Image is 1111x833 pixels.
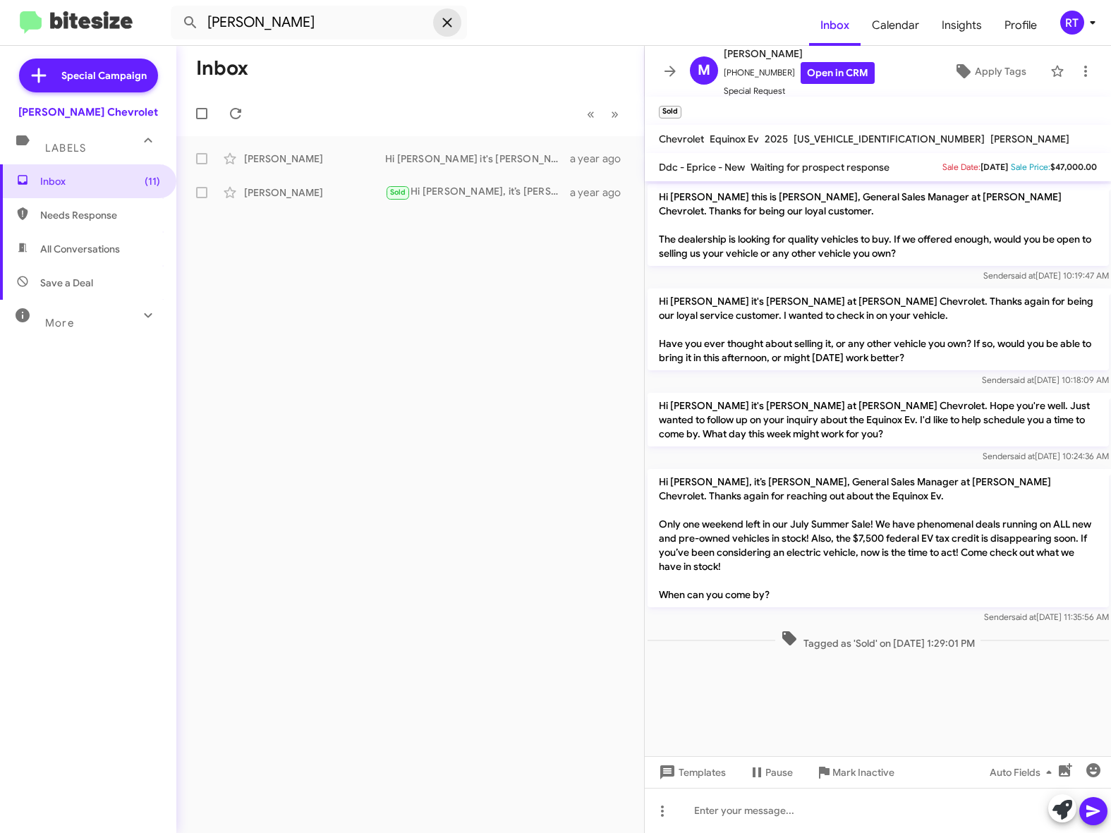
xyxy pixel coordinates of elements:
span: Sale Date: [942,162,981,172]
span: Pause [765,760,793,785]
span: All Conversations [40,242,120,256]
span: [PHONE_NUMBER] [724,62,875,84]
a: Insights [930,5,993,46]
span: Sender [DATE] 10:18:09 AM [981,375,1108,385]
small: Sold [659,106,681,118]
span: Ddc - Eprice - New [659,161,745,174]
span: [DATE] [981,162,1008,172]
a: Calendar [861,5,930,46]
span: said at [1009,451,1034,461]
div: a year ago [570,152,633,166]
input: Search [171,6,467,39]
span: said at [1010,270,1035,281]
span: « [587,105,595,123]
span: 2025 [765,133,788,145]
span: (11) [145,174,160,188]
span: Special Request [724,84,875,98]
button: Next [602,99,627,128]
span: [PERSON_NAME] [724,45,875,62]
span: Sender [DATE] 10:24:36 AM [982,451,1108,461]
span: Equinox Ev [710,133,759,145]
span: Sender [DATE] 11:35:56 AM [983,612,1108,622]
span: said at [1011,612,1036,622]
span: [PERSON_NAME] [990,133,1069,145]
span: Sold [390,188,406,197]
span: Templates [656,760,726,785]
span: Waiting for prospect response [751,161,890,174]
span: $47,000.00 [1050,162,1097,172]
button: Mark Inactive [804,760,906,785]
span: Mark Inactive [832,760,894,785]
h1: Inbox [196,57,248,80]
span: » [611,105,619,123]
div: Hi [PERSON_NAME] it's [PERSON_NAME] at [PERSON_NAME] Chevrolet I just wanted to thank you for you... [385,152,570,166]
div: [PERSON_NAME] Chevrolet [18,105,158,119]
button: Auto Fields [978,760,1069,785]
button: Templates [645,760,737,785]
span: Tagged as 'Sold' on [DATE] 1:29:01 PM [775,630,981,650]
span: Auto Fields [990,760,1057,785]
p: Hi [PERSON_NAME] this is [PERSON_NAME], General Sales Manager at [PERSON_NAME] Chevrolet. Thanks ... [648,184,1109,266]
div: [PERSON_NAME] [244,152,385,166]
span: Sale Price: [1011,162,1050,172]
button: Pause [737,760,804,785]
button: RT [1048,11,1095,35]
p: Hi [PERSON_NAME] it's [PERSON_NAME] at [PERSON_NAME] Chevrolet. Hope you're well. Just wanted to ... [648,393,1109,446]
span: Needs Response [40,208,160,222]
button: Apply Tags [935,59,1043,84]
button: Previous [578,99,603,128]
span: Save a Deal [40,276,93,290]
span: [US_VEHICLE_IDENTIFICATION_NUMBER] [794,133,985,145]
span: said at [1009,375,1033,385]
p: Hi [PERSON_NAME], it’s [PERSON_NAME], General Sales Manager at [PERSON_NAME] Chevrolet. Thanks ag... [648,469,1109,607]
div: Hi [PERSON_NAME], it’s [PERSON_NAME], General Sales Manager at [PERSON_NAME] Chevrolet. Thanks ag... [385,184,570,200]
span: Special Campaign [61,68,147,83]
span: M [698,59,710,82]
a: Open in CRM [801,62,875,84]
div: [PERSON_NAME] [244,186,385,200]
div: a year ago [570,186,633,200]
span: Inbox [40,174,160,188]
span: Labels [45,142,86,154]
a: Special Campaign [19,59,158,92]
a: Profile [993,5,1048,46]
span: Chevrolet [659,133,704,145]
nav: Page navigation example [579,99,627,128]
span: Apply Tags [975,59,1026,84]
div: RT [1060,11,1084,35]
span: Sender [DATE] 10:19:47 AM [983,270,1108,281]
a: Inbox [809,5,861,46]
p: Hi [PERSON_NAME] it's [PERSON_NAME] at [PERSON_NAME] Chevrolet. Thanks again for being our loyal ... [648,288,1109,370]
span: More [45,317,74,329]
